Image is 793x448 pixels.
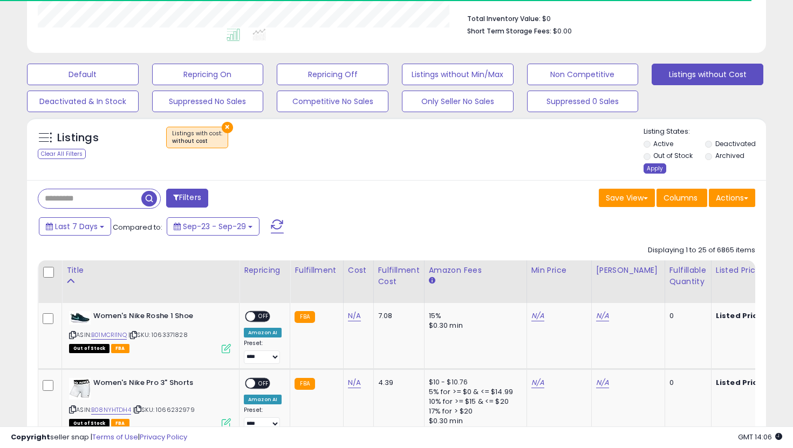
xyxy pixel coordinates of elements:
div: Preset: [244,406,282,431]
h5: Listings [57,130,99,146]
button: Filters [166,189,208,208]
div: Amazon AI [244,395,282,404]
span: FBA [111,344,129,353]
b: Listed Price: [716,377,765,388]
button: Competitive No Sales [277,91,388,112]
div: ASIN: [69,378,231,427]
b: Total Inventory Value: [467,14,541,23]
div: 5% for >= $0 & <= $14.99 [429,387,518,397]
button: Columns [657,189,707,207]
div: $10 - $10.76 [429,378,518,387]
img: 31vJ3TPk-2L._SL40_.jpg [69,311,91,325]
button: Listings without Min/Max [402,64,514,85]
b: Short Term Storage Fees: [467,26,551,36]
div: Title [66,265,235,276]
a: N/A [531,311,544,321]
div: Fulfillment Cost [378,265,420,287]
p: Listing States: [644,127,767,137]
div: Preset: [244,340,282,364]
div: Clear All Filters [38,149,86,159]
small: FBA [295,378,315,390]
span: OFF [255,378,272,388]
label: Deactivated [715,139,756,148]
a: N/A [348,377,361,388]
div: $0.30 min [429,321,518,330]
label: Active [653,139,673,148]
button: Only Seller No Sales [402,91,514,112]
span: Sep-23 - Sep-29 [183,221,246,232]
span: Columns [664,192,698,203]
div: Amazon Fees [429,265,522,276]
a: B01MCRI1NQ [91,330,127,340]
button: Deactivated & In Stock [27,91,139,112]
img: 31aPTpKAxyL._SL40_.jpg [69,378,91,399]
label: Archived [715,151,744,160]
div: Min Price [531,265,587,276]
div: ASIN: [69,311,231,352]
a: Privacy Policy [140,432,187,442]
button: Repricing Off [277,64,388,85]
div: Cost [348,265,369,276]
small: FBA [295,311,315,323]
button: × [222,122,233,133]
div: 0 [669,378,703,388]
a: B08NYHTDH4 [91,405,131,415]
div: Displaying 1 to 25 of 6865 items [648,245,755,256]
div: 4.39 [378,378,416,388]
div: Repricing [244,265,285,276]
div: seller snap | | [11,432,187,443]
li: $0 [467,11,747,24]
button: Non Competitive [527,64,639,85]
div: [PERSON_NAME] [596,265,660,276]
span: $0.00 [553,26,572,36]
b: Women's Nike Roshe 1 Shoe [93,311,224,324]
a: N/A [596,377,609,388]
button: Listings without Cost [652,64,763,85]
button: Default [27,64,139,85]
button: Suppressed No Sales [152,91,264,112]
b: Women's Nike Pro 3" Shorts [93,378,224,391]
b: Listed Price: [716,311,765,321]
span: Listings with cost : [172,129,222,146]
a: N/A [348,311,361,321]
button: Actions [709,189,755,207]
span: All listings that are currently out of stock and unavailable for purchase on Amazon [69,344,110,353]
span: Compared to: [113,222,162,232]
small: Amazon Fees. [429,276,435,286]
div: 17% for > $20 [429,406,518,416]
button: Repricing On [152,64,264,85]
button: Save View [599,189,655,207]
div: 7.08 [378,311,416,321]
label: Out of Stock [653,151,693,160]
span: Last 7 Days [55,221,98,232]
span: | SKU: 1066232979 [133,405,195,414]
div: Fulfillable Quantity [669,265,707,287]
div: Amazon AI [244,328,282,337]
span: OFF [255,312,272,321]
div: Fulfillment [295,265,338,276]
div: 0 [669,311,703,321]
button: Suppressed 0 Sales [527,91,639,112]
a: N/A [596,311,609,321]
a: N/A [531,377,544,388]
span: | SKU: 1063371828 [128,330,188,339]
strong: Copyright [11,432,50,442]
div: 15% [429,311,518,321]
div: without cost [172,137,222,145]
div: Apply [644,163,666,174]
button: Last 7 Days [39,217,111,236]
div: 10% for >= $15 & <= $20 [429,397,518,406]
span: 2025-10-7 14:06 GMT [738,432,782,442]
a: Terms of Use [92,432,138,442]
button: Sep-23 - Sep-29 [167,217,259,236]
